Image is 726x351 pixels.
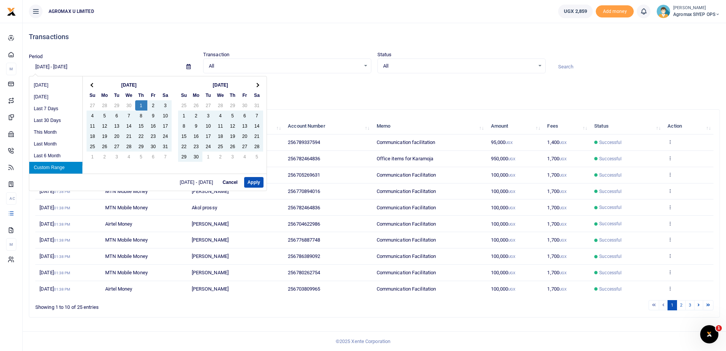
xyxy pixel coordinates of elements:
th: Th [227,90,239,100]
span: [DATE] [39,286,70,292]
span: 100,000 [491,286,516,292]
td: 10 [159,111,172,121]
th: Sa [159,90,172,100]
input: Search [552,60,720,73]
span: 950,000 [491,156,516,161]
span: UGX 2,859 [564,8,587,15]
td: 16 [190,131,202,141]
span: Communication Facilitation [377,188,436,194]
td: 18 [215,131,227,141]
td: 7 [159,152,172,162]
h4: Transactions [29,33,720,41]
td: 3 [202,111,215,121]
span: 1,700 [547,188,567,194]
div: Showing 1 to 10 of 25 entries [35,299,315,311]
small: 01:38 PM [54,287,71,291]
th: [DATE] [99,80,159,90]
span: [PERSON_NAME] [192,237,229,243]
small: UGX [559,222,567,226]
span: 1 [716,325,722,331]
span: 256786389092 [288,253,320,259]
span: [DATE] [39,221,70,227]
span: 1,400 [547,139,567,145]
td: 1 [87,152,99,162]
span: 256770894016 [288,188,320,194]
td: 23 [190,141,202,152]
button: Apply [244,177,264,188]
li: [DATE] [29,79,82,91]
td: 29 [135,141,147,152]
th: Th [135,90,147,100]
td: 15 [178,131,190,141]
td: 30 [147,141,159,152]
span: [DATE] [39,253,70,259]
small: UGX [559,206,567,210]
th: Su [87,90,99,100]
small: 01:38 PM [54,206,71,210]
td: 4 [87,111,99,121]
td: 5 [251,152,263,162]
th: Memo: activate to sort column ascending [372,118,486,134]
span: 100,000 [491,270,516,275]
small: UGX [559,157,567,161]
iframe: Intercom live chat [700,325,718,343]
span: 1,700 [547,286,567,292]
span: Communication Facilitation [377,172,436,178]
span: [DATE] [39,237,70,243]
td: 5 [99,111,111,121]
span: Communication Facilitation [377,205,436,210]
label: Period [29,53,43,60]
span: Akol prossy [192,205,217,210]
td: 22 [178,141,190,152]
span: [PERSON_NAME] [192,286,229,292]
span: 100,000 [491,221,516,227]
td: 4 [239,152,251,162]
li: Last 7 Days [29,103,82,115]
td: 3 [111,152,123,162]
span: Successful [599,172,622,179]
li: Toup your wallet [596,5,634,18]
span: 1,700 [547,221,567,227]
span: [DATE] [39,188,70,194]
span: 256704622986 [288,221,320,227]
span: MTN Mobile Money [105,188,148,194]
td: 12 [99,121,111,131]
td: 13 [111,121,123,131]
td: 14 [251,121,263,131]
span: 100,000 [491,237,516,243]
label: Status [377,51,392,58]
td: 26 [190,100,202,111]
span: 100,000 [491,172,516,178]
small: UGX [559,238,567,242]
span: Successful [599,237,622,243]
span: 1,700 [547,237,567,243]
td: 10 [202,121,215,131]
td: 11 [215,121,227,131]
td: 4 [123,152,135,162]
span: 100,000 [491,205,516,210]
span: Successful [599,139,622,146]
th: Fr [239,90,251,100]
span: 1,700 [547,270,567,275]
td: 25 [178,100,190,111]
th: Fees: activate to sort column ascending [543,118,590,134]
td: 3 [159,100,172,111]
a: 1 [668,300,677,310]
td: 18 [87,131,99,141]
span: Successful [599,253,622,260]
td: 28 [123,141,135,152]
td: 15 [135,121,147,131]
td: 26 [227,141,239,152]
span: Airtel Money [105,221,132,227]
small: 01:38 PM [54,255,71,259]
span: 256703809965 [288,286,320,292]
span: Communication Facilitation [377,237,436,243]
td: 8 [178,121,190,131]
td: 9 [147,111,159,121]
td: 21 [123,131,135,141]
span: MTN Mobile Money [105,253,148,259]
td: 23 [147,131,159,141]
td: 27 [239,141,251,152]
small: 01:38 PM [54,222,71,226]
th: Mo [190,90,202,100]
